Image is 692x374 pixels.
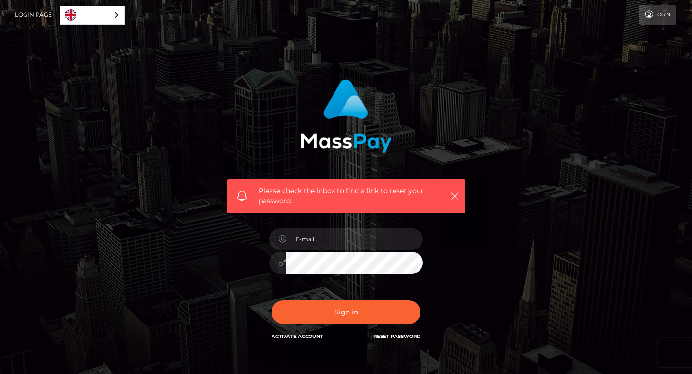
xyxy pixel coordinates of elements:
[60,6,124,24] a: English
[60,6,125,25] aside: Language selected: English
[60,6,125,25] div: Language
[639,5,676,25] a: Login
[272,300,420,324] button: Sign in
[300,79,392,153] img: MassPay Login
[272,333,323,339] a: Activate Account
[373,333,420,339] a: Reset Password
[259,186,434,206] span: Please check the inbox to find a link to reset your password.
[286,228,423,250] input: E-mail...
[15,5,52,25] a: Login Page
